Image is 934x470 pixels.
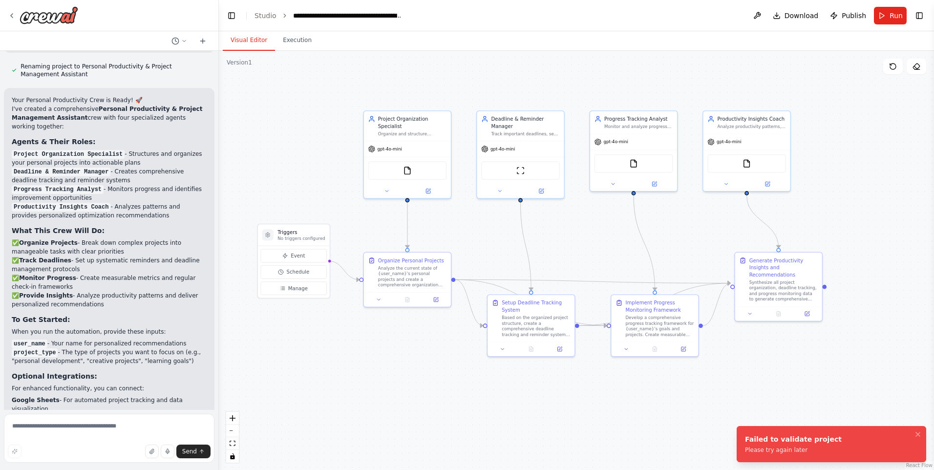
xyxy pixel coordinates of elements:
[490,146,515,152] span: gpt-4o-mini
[12,105,207,131] p: I've created a comprehensive crew with four specialized agents working together:
[424,296,448,304] button: Open in side panel
[226,425,239,437] button: zoom out
[378,265,446,288] div: Analyze the current state of {user_name}'s personal projects and create a comprehensive organizat...
[745,446,842,454] div: Please try again later
[604,124,673,130] div: Monitor and analyze progress on personal goals and projects, identifying completion rates, bottle...
[12,372,97,380] strong: Optional Integrations:
[12,348,207,365] li: - The type of projects you want to focus on (e.g., "personal development", "creative projects", "...
[703,279,730,329] g: Edge from c6b83efc-4b58-49d9-a7af-f81dca76b04f to 44e9cf1e-b2cc-427c-9598-732a070fcb1e
[717,139,741,145] span: gpt-4o-mini
[764,310,793,318] button: No output available
[502,315,570,337] div: Based on the organized project structure, create a comprehensive deadline tracking and reminder s...
[734,252,823,322] div: Generate Productivity Insights and RecommendationsSynthesize all project organization, deadline t...
[275,30,319,51] button: Execution
[287,269,310,276] span: Schedule
[611,294,699,357] div: Implement Progress Monitoring FrameworkDevelop a comprehensive progress tracking framework for {u...
[363,252,451,308] div: Organize Personal ProjectsAnalyze the current state of {user_name}'s personal projects and create...
[19,292,73,299] strong: Provide Insights
[8,445,21,458] button: Improve this prompt
[548,345,572,353] button: Open in side panel
[12,138,96,146] strong: Agents & Their Roles:
[12,150,207,167] li: - Structures and organizes your personal projects into actionable plans
[226,412,239,463] div: React Flow controls
[743,195,782,248] g: Edge from 63dbd4df-b1f1-45ce-8688-7759a5b40b4d to 44e9cf1e-b2cc-427c-9598-732a070fcb1e
[377,146,402,152] span: gpt-4o-mini
[176,445,211,458] button: Send
[403,166,411,174] img: FileReadTool
[12,327,207,336] p: When you run the automation, provide these inputs:
[12,185,104,194] code: Progress Tracking Analyst
[378,257,444,264] div: Organize Personal Projects
[161,445,174,458] button: Click to speak your automation idea
[702,110,791,192] div: Productivity Insights CoachAnalyze productivity patterns, identify peak performance times, and pr...
[579,322,607,329] g: Edge from e7e718de-33b6-48af-97a7-4f2cdfec977d to c6b83efc-4b58-49d9-a7af-f81dca76b04f
[145,445,159,458] button: Upload files
[12,168,110,176] code: Deadline & Reminder Manager
[12,106,202,121] strong: Personal Productivity & Project Management Assistant
[590,110,678,192] div: Progress Tracking AnalystMonitor and analyze progress on personal goals and projects, identifying...
[261,281,327,295] button: Manage
[225,9,238,22] button: Hide left sidebar
[226,412,239,425] button: zoom in
[21,63,207,78] span: Renaming project to Personal Productivity & Project Management Assistant
[12,167,207,185] li: - Creates comprehensive deadline tracking and reminder systems
[579,279,731,329] g: Edge from e7e718de-33b6-48af-97a7-4f2cdfec977d to 44e9cf1e-b2cc-427c-9598-732a070fcb1e
[795,310,819,318] button: Open in side panel
[12,397,60,404] strong: Google Sheets
[502,299,570,314] div: Setup Deadline Tracking System
[743,159,751,168] img: FileReadTool
[12,185,207,202] li: - Monitors progress and identifies improvement opportunities
[223,30,275,51] button: Visual Editor
[19,257,71,264] strong: Track Deadlines
[749,257,818,278] div: Generate Productivity Insights and Recommendations
[521,187,561,195] button: Open in side panel
[12,150,125,159] code: Project Organization Specialist
[12,96,207,105] h2: Your Personal Productivity Crew is Ready! 🚀
[640,345,670,353] button: No output available
[718,115,786,122] div: Productivity Insights Coach
[635,180,675,188] button: Open in side panel
[255,11,403,21] nav: breadcrumb
[491,131,559,137] div: Track important deadlines, set up reminders, and create scheduling systems to ensure no important...
[12,316,70,323] strong: To Get Started:
[769,7,823,24] button: Download
[487,294,575,357] div: Setup Deadline Tracking SystemBased on the organized project structure, create a comprehensive de...
[826,7,870,24] button: Publish
[291,252,305,259] span: Event
[363,110,451,199] div: Project Organization SpecialistOrganize and structure personal projects by analyzing project requ...
[12,227,105,235] strong: What This Crew Will Do:
[785,11,819,21] span: Download
[261,265,327,278] button: Schedule
[476,110,565,199] div: Deadline & Reminder ManagerTrack important deadlines, set up reminders, and create scheduling sys...
[491,115,559,129] div: Deadline & Reminder Manager
[378,115,446,129] div: Project Organization Specialist
[12,396,207,413] li: - For automated project tracking and data visualization
[671,345,696,353] button: Open in side panel
[255,12,276,20] a: Studio
[261,249,327,262] button: Event
[749,279,818,302] div: Synthesize all project organization, deadline tracking, and progress monitoring data to generate ...
[182,448,197,455] span: Send
[718,124,786,130] div: Analyze productivity patterns, identify peak performance times, and provide personalized insights...
[277,229,325,235] h3: Triggers
[12,203,110,212] code: Productivity Insights Coach
[516,166,525,174] img: ScrapeWebsiteTool
[226,437,239,450] button: fit view
[20,6,78,24] img: Logo
[195,35,211,47] button: Start a new chat
[516,345,546,353] button: No output available
[12,339,207,348] li: - Your name for personalized recommendations
[629,159,637,168] img: FileReadTool
[329,257,359,283] g: Edge from triggers to 9423a390-90e0-4a21-8bc5-a21dde237032
[257,224,330,299] div: TriggersNo triggers configuredEventScheduleManage
[168,35,191,47] button: Switch to previous chat
[12,238,207,309] p: ✅ - Break down complex projects into manageable tasks with clear priorities ✅ - Set up systematic...
[455,276,730,287] g: Edge from 9423a390-90e0-4a21-8bc5-a21dde237032 to 44e9cf1e-b2cc-427c-9598-732a070fcb1e
[604,115,673,122] div: Progress Tracking Analyst
[517,202,534,290] g: Edge from 7b1ffc9f-f26b-411b-9e96-9b7cd8994e3e to e7e718de-33b6-48af-97a7-4f2cdfec977d
[12,340,47,348] code: user_name
[277,235,325,241] p: No triggers configured
[12,384,207,393] p: For enhanced functionality, you can connect:
[745,434,842,444] div: Failed to validate project
[625,315,694,337] div: Develop a comprehensive progress tracking framework for {user_name}'s goals and projects. Create ...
